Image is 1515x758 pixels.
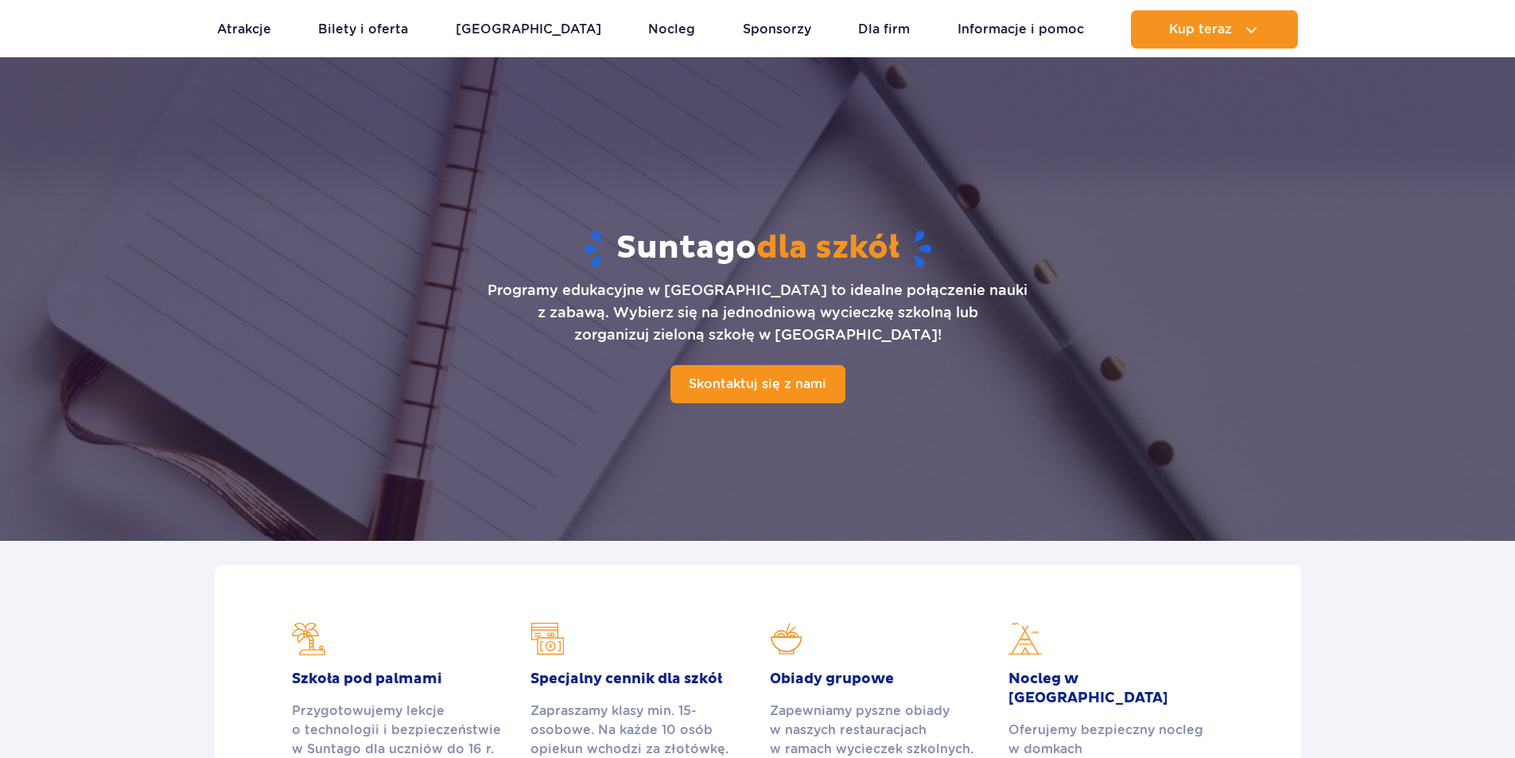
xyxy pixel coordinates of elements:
a: Dla firm [858,10,910,49]
h2: Nocleg w [GEOGRAPHIC_DATA] [1008,670,1223,708]
p: Programy edukacyjne w [GEOGRAPHIC_DATA] to idealne połączenie nauki z zabawą. Wybierz się na jedn... [488,279,1027,346]
h2: Obiady grupowe [770,670,985,689]
a: Bilety i oferta [318,10,408,49]
a: Atrakcje [217,10,271,49]
a: Sponsorzy [743,10,811,49]
a: Informacje i pomoc [958,10,1084,49]
span: dla szkół [756,228,899,268]
span: Skontaktuj się z nami [689,376,826,391]
h2: Specjalny cennik dla szkół [530,670,745,689]
a: Nocleg [648,10,695,49]
span: Kup teraz [1169,22,1232,37]
h1: Suntago [247,228,1269,270]
button: Kup teraz [1131,10,1298,49]
a: Skontaktuj się z nami [670,365,845,403]
h2: Szkoła pod palmami [292,670,507,689]
a: [GEOGRAPHIC_DATA] [456,10,601,49]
